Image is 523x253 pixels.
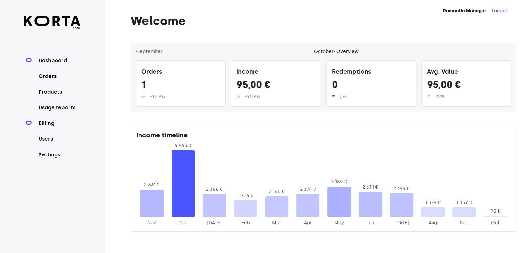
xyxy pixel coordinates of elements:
[237,66,315,79] div: Income
[296,220,320,226] div: 2025-Apr
[452,199,476,206] div: 1 039 €
[172,142,195,149] div: 6 963 €
[37,72,81,80] a: Orders
[234,192,257,199] div: 1 726 €
[314,48,359,55] div: October - Overview
[421,220,445,226] div: 2025-Aug
[245,94,260,99] span: -90.9%
[327,220,351,226] div: 2025-May
[390,185,414,192] div: 2 494 €
[332,79,411,93] div: 0
[234,220,257,226] div: 2025-Feb
[390,220,414,226] div: 2025-Jul
[237,94,240,98] img: up
[24,26,81,30] span: beta
[172,220,195,226] div: 2024-Dec
[37,135,81,143] a: Users
[24,16,81,30] a: beta
[37,151,81,159] a: Settings
[140,220,164,226] div: 2024-Nov
[136,48,163,55] button: ‹September
[141,94,145,98] img: up
[37,88,81,96] a: Products
[265,189,288,195] div: 2 160 €
[483,220,507,226] div: 2025-Oct
[427,79,506,93] div: 95,00 €
[37,57,81,64] a: Dashboard
[136,131,511,142] div: Income timeline
[150,94,165,99] span: -92.9%
[203,186,226,193] div: 2 385 €
[443,8,486,14] strong: Romantic Manager
[37,119,81,127] a: Billing
[483,208,507,215] div: 95 €
[265,220,288,226] div: 2025-Mar
[296,186,320,193] div: 2 374 €
[37,104,81,112] a: Usage reports
[421,199,445,206] div: 1 029 €
[340,94,346,99] span: 0%
[140,182,164,188] div: 2 861 €
[237,79,315,93] div: 95,00 €
[452,220,476,226] div: 2025-Sep
[203,220,226,226] div: 2025-Jan
[359,220,382,226] div: 2025-Jun
[427,66,506,79] div: Avg. Value
[327,179,351,185] div: 3 189 €
[427,94,430,98] img: up
[24,16,81,26] img: Korta
[141,79,220,93] div: 1
[131,14,516,27] h1: Welcome
[332,94,335,98] img: up
[141,66,220,79] div: Orders
[332,66,411,79] div: Redemptions
[492,8,507,14] button: Logout
[359,184,382,190] div: 2 631 €
[435,94,445,99] span: 28%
